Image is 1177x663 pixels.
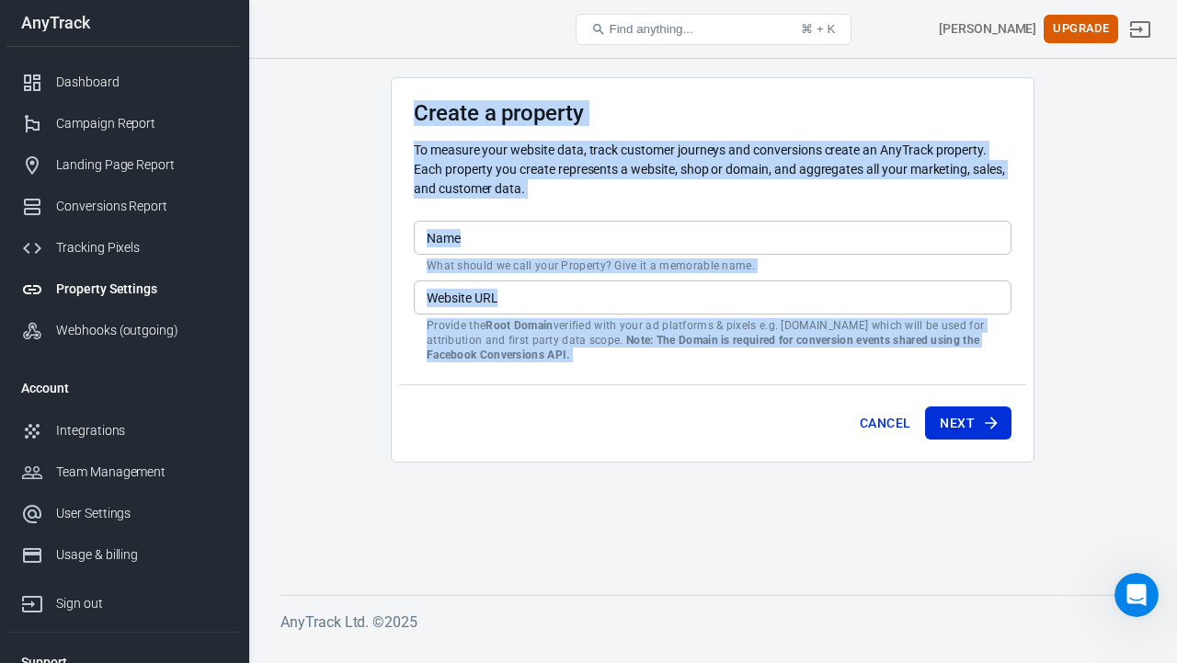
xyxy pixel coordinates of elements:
[6,493,242,534] a: User Settings
[6,410,242,452] a: Integrations
[6,15,242,31] div: AnyTrack
[6,103,242,144] a: Campaign Report
[427,334,979,361] strong: Note: The Domain is required for conversion events shared using the Facebook Conversions API.
[1114,573,1159,617] iframe: Intercom live chat
[6,227,242,269] a: Tracking Pixels
[939,19,1036,39] div: Account id: WGN9BIeh
[6,576,242,624] a: Sign out
[6,310,242,351] a: Webhooks (outgoing)
[1118,7,1162,51] a: Sign out
[56,421,227,440] div: Integrations
[56,594,227,613] div: Sign out
[576,14,851,45] button: Find anything...⌘ + K
[6,452,242,493] a: Team Management
[414,280,1011,314] input: example.com
[6,186,242,227] a: Conversions Report
[427,318,999,362] p: Provide the verified with your ad platforms & pixels e.g. [DOMAIN_NAME] which will be used for at...
[56,463,227,482] div: Team Management
[610,22,693,36] span: Find anything...
[925,406,1011,440] button: Next
[56,504,227,523] div: User Settings
[6,144,242,186] a: Landing Page Report
[56,73,227,92] div: Dashboard
[56,321,227,340] div: Webhooks (outgoing)
[56,114,227,133] div: Campaign Report
[852,406,918,440] button: Cancel
[56,545,227,565] div: Usage & billing
[56,238,227,257] div: Tracking Pixels
[414,100,1011,126] h3: Create a property
[414,221,1011,255] input: Your Website Name
[56,197,227,216] div: Conversions Report
[414,141,1011,199] p: To measure your website data, track customer journeys and conversions create an AnyTrack property...
[6,269,242,310] a: Property Settings
[486,319,553,332] strong: Root Domain
[6,62,242,103] a: Dashboard
[1044,15,1118,43] button: Upgrade
[6,366,242,410] li: Account
[427,258,999,273] p: What should we call your Property? Give it a memorable name.
[6,534,242,576] a: Usage & billing
[56,280,227,299] div: Property Settings
[56,155,227,175] div: Landing Page Report
[801,22,835,36] div: ⌘ + K
[280,611,1145,634] h6: AnyTrack Ltd. © 2025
